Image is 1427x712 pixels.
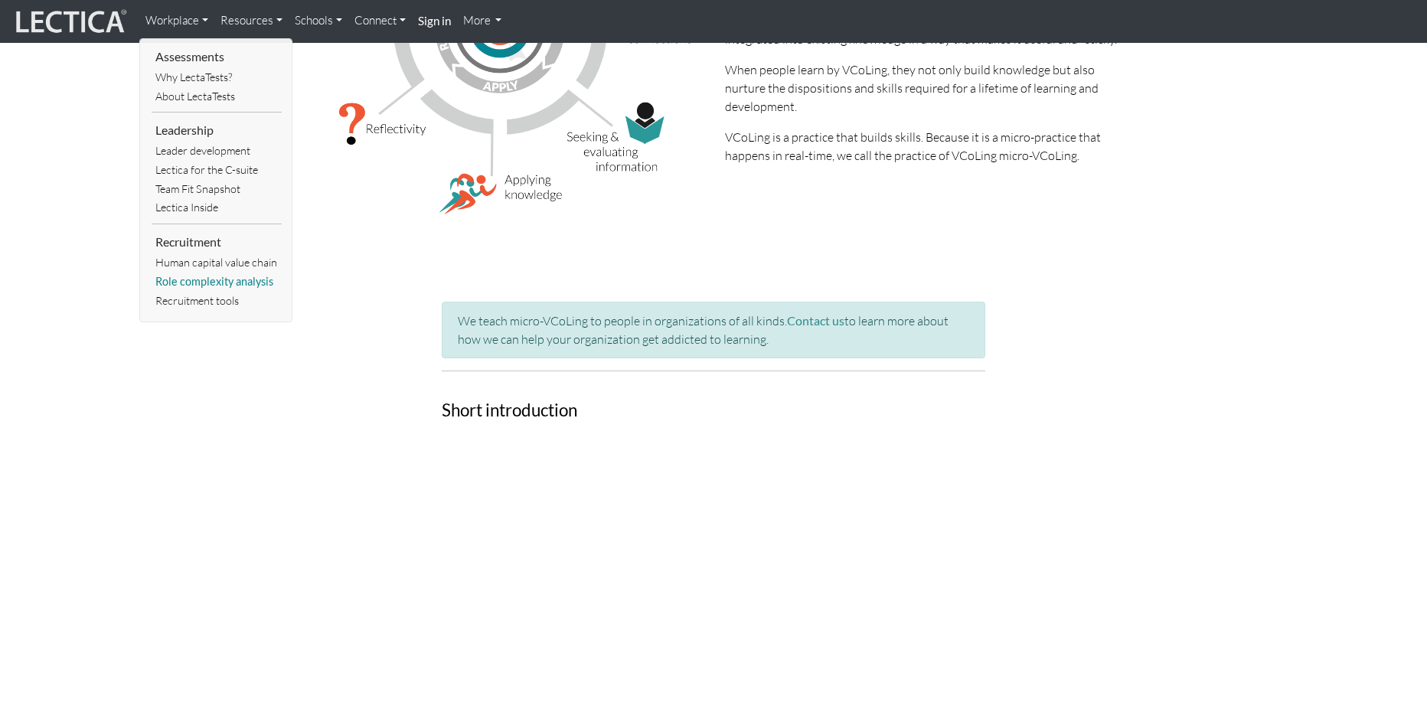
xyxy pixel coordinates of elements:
li: Assessments [152,45,282,68]
a: Sign in [412,6,457,37]
li: Leadership [152,119,282,142]
a: Lectica for the C-suite [152,161,282,180]
a: Human capital value chain [152,253,282,273]
a: Leader development [152,142,282,161]
a: About LectaTests [152,87,282,106]
a: More [457,6,508,36]
a: Team Fit Snapshot [152,180,282,199]
a: Why LectaTests? [152,68,282,87]
p: VCoLing is a practice that builds skills. Because it is a micro-practice that happens in real-tim... [725,128,1127,165]
p: When people learn by VCoLing, they not only build knowledge but also nurture the dispositions and... [725,60,1127,116]
li: Recruitment [152,230,282,253]
a: Recruitment tools [152,292,282,311]
img: lecticalive [12,7,127,36]
a: Role complexity analysis [152,273,282,292]
a: Connect [348,6,412,36]
h3: Short introduction [442,401,985,420]
div: We teach micro-VCoLing to people in organizations of all kinds. to learn more about how we can he... [442,302,985,358]
a: Schools [289,6,348,36]
strong: Sign in [418,14,451,28]
a: Workplace [139,6,214,36]
a: Lectica Inside [152,198,282,217]
a: Resources [214,6,289,36]
a: Contact us [787,313,844,328]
